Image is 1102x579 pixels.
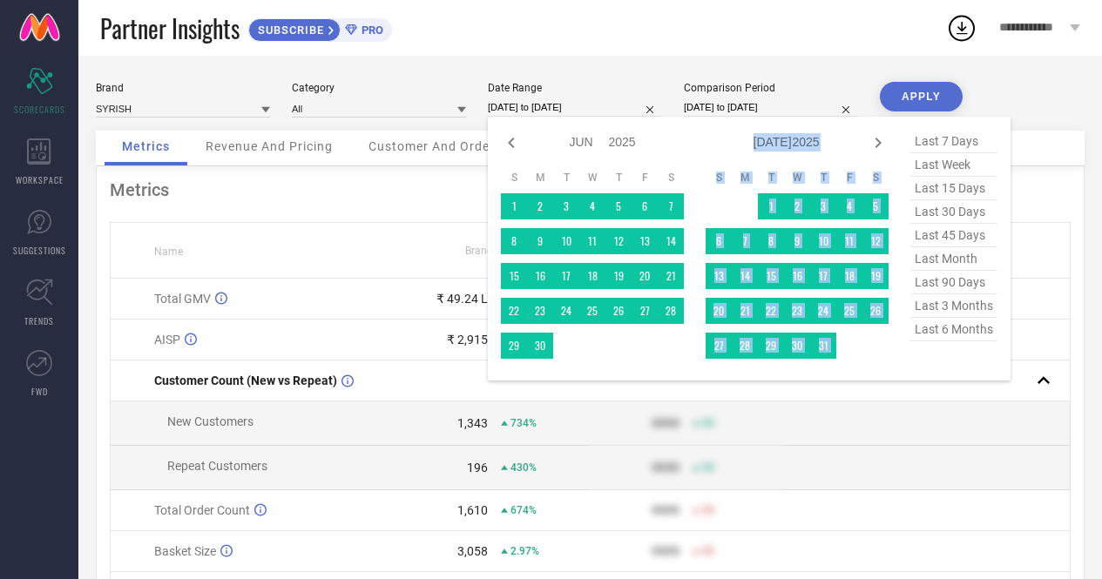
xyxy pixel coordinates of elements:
td: Fri Jul 25 2025 [836,298,862,324]
td: Sat Jun 21 2025 [658,263,684,289]
input: Select date range [488,98,662,117]
span: last 7 days [910,130,997,153]
td: Tue Jul 29 2025 [758,333,784,359]
td: Sat Jul 19 2025 [862,263,889,289]
td: Mon Jun 16 2025 [527,263,553,289]
td: Wed Jun 04 2025 [579,193,605,219]
div: Date Range [488,82,662,94]
span: Basket Size [154,544,216,558]
td: Sat Jun 14 2025 [658,228,684,254]
span: last 3 months [910,294,997,318]
span: Revenue And Pricing [206,139,333,153]
span: 50 [702,504,714,516]
th: Sunday [706,171,732,185]
span: 674% [510,504,537,516]
td: Tue Jul 15 2025 [758,263,784,289]
th: Thursday [605,171,632,185]
td: Sun Jul 13 2025 [706,263,732,289]
td: Mon Jul 14 2025 [732,263,758,289]
th: Saturday [658,171,684,185]
td: Fri Jun 27 2025 [632,298,658,324]
span: Repeat Customers [167,459,267,473]
span: New Customers [167,414,254,428]
td: Mon Jul 21 2025 [732,298,758,324]
span: SCORECARDS [14,103,65,116]
th: Thursday [810,171,836,185]
span: last 90 days [910,271,997,294]
td: Wed Jun 25 2025 [579,298,605,324]
td: Sat Jul 05 2025 [862,193,889,219]
td: Fri Jul 11 2025 [836,228,862,254]
span: WORKSPACE [16,173,64,186]
div: Category [292,82,466,94]
span: 50 [702,417,714,429]
td: Tue Jun 17 2025 [553,263,579,289]
span: Total Order Count [154,503,250,517]
td: Fri Jun 06 2025 [632,193,658,219]
td: Sun Jun 15 2025 [501,263,527,289]
div: ₹ 49.24 L [436,292,488,306]
th: Monday [732,171,758,185]
td: Sun Jun 29 2025 [501,333,527,359]
td: Fri Jun 20 2025 [632,263,658,289]
td: Mon Jun 02 2025 [527,193,553,219]
span: PRO [357,24,383,37]
td: Wed Jul 02 2025 [784,193,810,219]
td: Wed Jul 16 2025 [784,263,810,289]
td: Fri Jul 18 2025 [836,263,862,289]
td: Sat Jul 26 2025 [862,298,889,324]
div: 1,343 [457,416,488,430]
th: Friday [836,171,862,185]
td: Thu Jul 31 2025 [810,333,836,359]
td: Sat Jun 28 2025 [658,298,684,324]
th: Sunday [501,171,527,185]
div: 1,610 [457,503,488,517]
span: Partner Insights [100,10,240,46]
td: Sun Jun 08 2025 [501,228,527,254]
td: Sun Jun 22 2025 [501,298,527,324]
td: Mon Jul 28 2025 [732,333,758,359]
td: Thu Jun 12 2025 [605,228,632,254]
div: 9999 [652,503,679,517]
span: SUBSCRIBE [249,24,328,37]
div: 9999 [652,461,679,475]
div: 9999 [652,544,679,558]
td: Tue Jun 03 2025 [553,193,579,219]
td: Wed Jul 23 2025 [784,298,810,324]
td: Mon Jun 23 2025 [527,298,553,324]
div: Metrics [110,179,1071,200]
th: Wednesday [784,171,810,185]
span: last month [910,247,997,271]
th: Monday [527,171,553,185]
button: APPLY [880,82,963,111]
th: Friday [632,171,658,185]
td: Thu Jun 26 2025 [605,298,632,324]
span: 734% [510,417,537,429]
span: last week [910,153,997,177]
span: AISP [154,333,180,347]
td: Thu Jul 03 2025 [810,193,836,219]
th: Tuesday [553,171,579,185]
div: 3,058 [457,544,488,558]
div: Previous month [501,132,522,153]
td: Thu Jul 17 2025 [810,263,836,289]
span: Customer Count (New vs Repeat) [154,374,337,387]
span: Total GMV [154,292,211,306]
span: last 6 months [910,318,997,341]
div: Next month [868,132,889,153]
td: Mon Jun 09 2025 [527,228,553,254]
span: Brand Value [465,245,523,257]
td: Thu Jul 10 2025 [810,228,836,254]
span: 50 [702,545,714,557]
td: Sun Jul 06 2025 [706,228,732,254]
div: Open download list [946,12,977,44]
span: 2.97% [510,545,539,557]
td: Thu Jun 19 2025 [605,263,632,289]
td: Wed Jul 09 2025 [784,228,810,254]
td: Sun Jun 01 2025 [501,193,527,219]
span: Metrics [122,139,170,153]
span: last 30 days [910,200,997,224]
td: Thu Jul 24 2025 [810,298,836,324]
td: Sun Jul 27 2025 [706,333,732,359]
span: last 45 days [910,224,997,247]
